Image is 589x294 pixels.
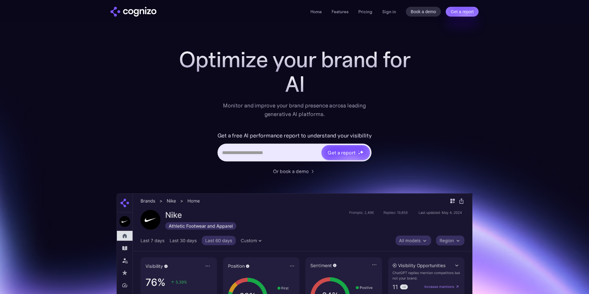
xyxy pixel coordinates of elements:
img: star [358,153,360,155]
img: star [358,150,359,151]
div: AI [172,72,417,96]
h1: Optimize your brand for [172,47,417,72]
a: Book a demo [406,7,441,17]
a: Sign in [382,8,396,15]
a: Get a report [446,7,479,17]
a: Get a reportstarstarstar [321,145,371,161]
a: Home [310,9,322,14]
a: Or book a demo [273,168,316,175]
img: star [360,150,364,154]
img: cognizo logo [110,7,156,17]
form: Hero URL Input Form [218,131,372,164]
div: Monitor and improve your brand presence across leading generative AI platforms. [219,101,370,118]
a: Features [332,9,348,14]
div: Get a report [328,149,355,156]
a: home [110,7,156,17]
label: Get a free AI performance report to understand your visibility [218,131,372,141]
div: Or book a demo [273,168,309,175]
a: Pricing [358,9,372,14]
